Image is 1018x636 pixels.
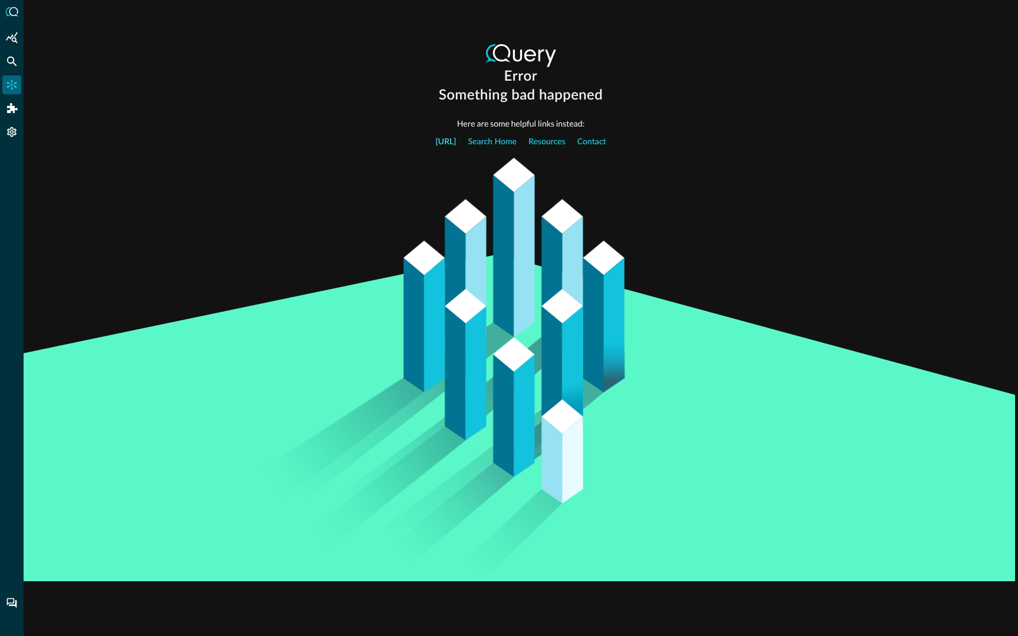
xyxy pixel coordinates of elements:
[2,52,21,71] div: Federated Search
[577,130,606,154] a: Contact
[504,67,538,86] h1: Error
[528,130,566,154] a: Resources
[439,86,603,105] h2: Something bad happened
[435,130,456,154] a: [URL]
[2,122,21,141] div: Settings
[468,130,517,154] a: Search Home
[2,75,21,94] div: Connectors
[457,117,585,130] p: Here are some helpful links instead:
[2,28,21,47] div: Summary Insights
[3,99,22,118] div: Addons
[2,594,21,612] div: Chat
